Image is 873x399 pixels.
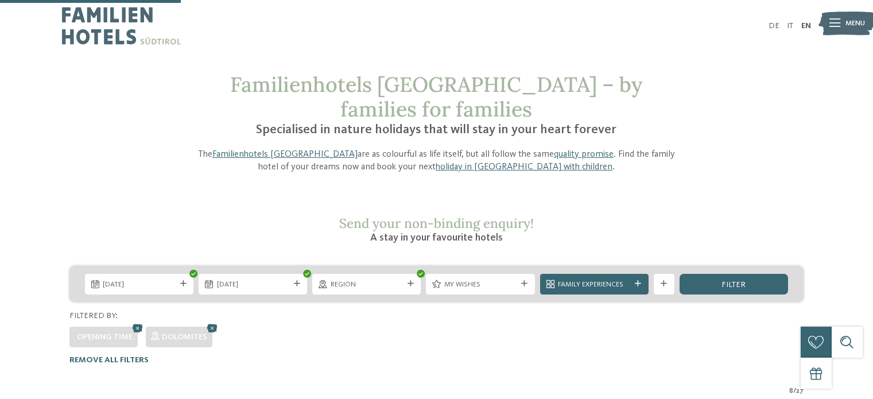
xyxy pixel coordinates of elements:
p: The are as colourful as life itself, but all follow the same . Find the family hotel of your drea... [191,148,682,174]
span: Specialised in nature holidays that will stay in your heart forever [256,123,616,136]
span: 27 [796,386,804,396]
span: filter [721,281,746,289]
a: DE [769,22,779,30]
span: 8 [789,386,793,396]
span: Opening time [77,333,133,341]
span: Dolomites [162,333,207,341]
a: EN [801,22,811,30]
span: A stay in your favourite hotels [370,233,503,243]
a: quality promise [554,150,614,159]
a: IT [787,22,793,30]
span: Menu [845,18,865,29]
span: Family Experiences [558,280,630,290]
span: [DATE] [103,280,175,290]
span: [DATE] [217,280,289,290]
span: Familienhotels [GEOGRAPHIC_DATA] – by families for families [230,71,642,122]
span: Region [331,280,403,290]
span: My wishes [444,280,517,290]
span: Filtered by: [69,312,118,320]
a: Familienhotels [GEOGRAPHIC_DATA] [212,150,358,159]
span: / [793,386,796,396]
a: holiday in [GEOGRAPHIC_DATA] with children [436,162,612,172]
span: Send your non-binding enquiry! [339,215,534,231]
span: Remove all filters [69,356,149,364]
